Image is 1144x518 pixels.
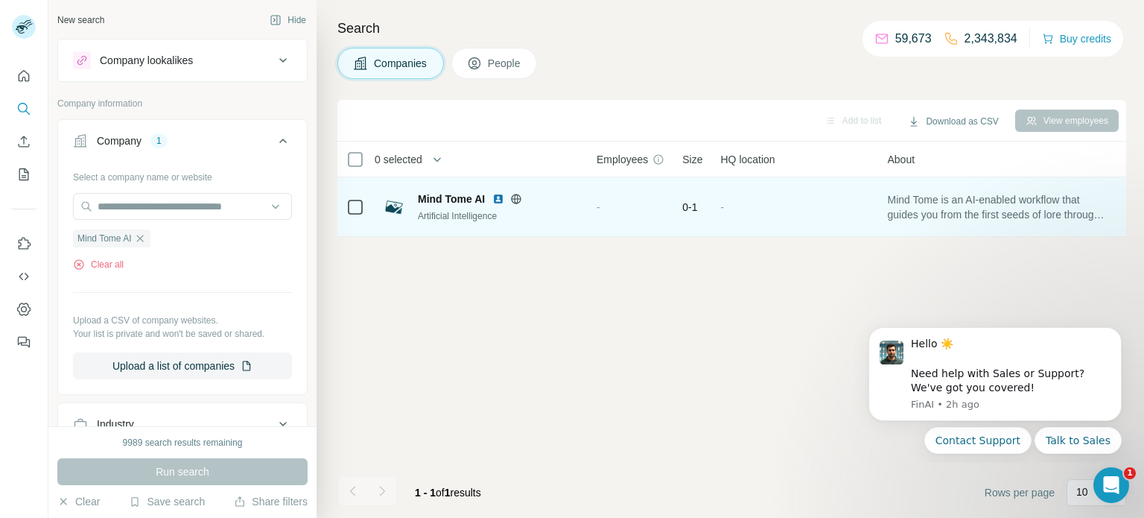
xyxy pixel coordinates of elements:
span: 1 [445,487,451,499]
span: Mind Tome AI [77,232,131,245]
button: Company1 [58,123,307,165]
button: Buy credits [1042,28,1111,49]
span: 1 - 1 [415,487,436,499]
button: Save search [129,494,205,509]
span: Employees [597,152,648,167]
div: Select a company name or website [73,165,292,184]
button: Dashboard [12,296,36,323]
div: 1 [150,134,168,148]
div: 9989 search results remaining [123,436,243,449]
button: Use Surfe API [12,263,36,290]
button: My lists [12,161,36,188]
span: Companies [374,56,428,71]
button: Quick start [12,63,36,89]
span: results [415,487,481,499]
button: Upload a list of companies [73,353,292,379]
div: Company [97,133,142,148]
button: Company lookalikes [58,42,307,78]
span: - [721,201,725,213]
img: Logo of Mind Tome AI [382,195,406,219]
iframe: Intercom live chat [1093,467,1129,503]
div: Company lookalikes [100,53,193,68]
img: LinkedIn logo [492,193,504,205]
button: Search [12,95,36,122]
p: 59,673 [895,30,932,48]
p: Company information [57,97,308,110]
span: About [888,152,915,167]
button: Download as CSV [897,110,1008,133]
p: 10 [1076,484,1088,499]
div: New search [57,13,104,27]
span: People [488,56,522,71]
button: Use Surfe on LinkedIn [12,230,36,257]
button: Enrich CSV [12,128,36,155]
span: - [597,201,600,213]
p: 2,343,834 [965,30,1017,48]
span: Mind Tome AI [418,192,485,206]
button: Clear [57,494,100,509]
span: HQ location [721,152,775,167]
span: Size [682,152,702,167]
span: 1 [1124,467,1136,479]
button: Share filters [234,494,308,509]
div: Artificial Intelligence [418,209,579,223]
span: of [436,487,445,499]
p: Your list is private and won't be saved or shared. [73,327,292,341]
button: Clear all [73,258,124,271]
p: Upload a CSV of company websites. [73,314,292,327]
span: 0-1 [682,200,697,215]
button: Hide [259,9,317,31]
div: Industry [97,417,134,432]
button: Feedback [12,329,36,356]
span: 0 selected [375,152,422,167]
span: Rows per page [985,485,1055,500]
span: Mind Tome is an AI-enabled workflow that guides you from the first seeds of lore through to inter... [888,192,1108,222]
button: Industry [58,406,307,442]
iframe: Intercom notifications message [846,315,1144,463]
h4: Search [337,18,1126,39]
